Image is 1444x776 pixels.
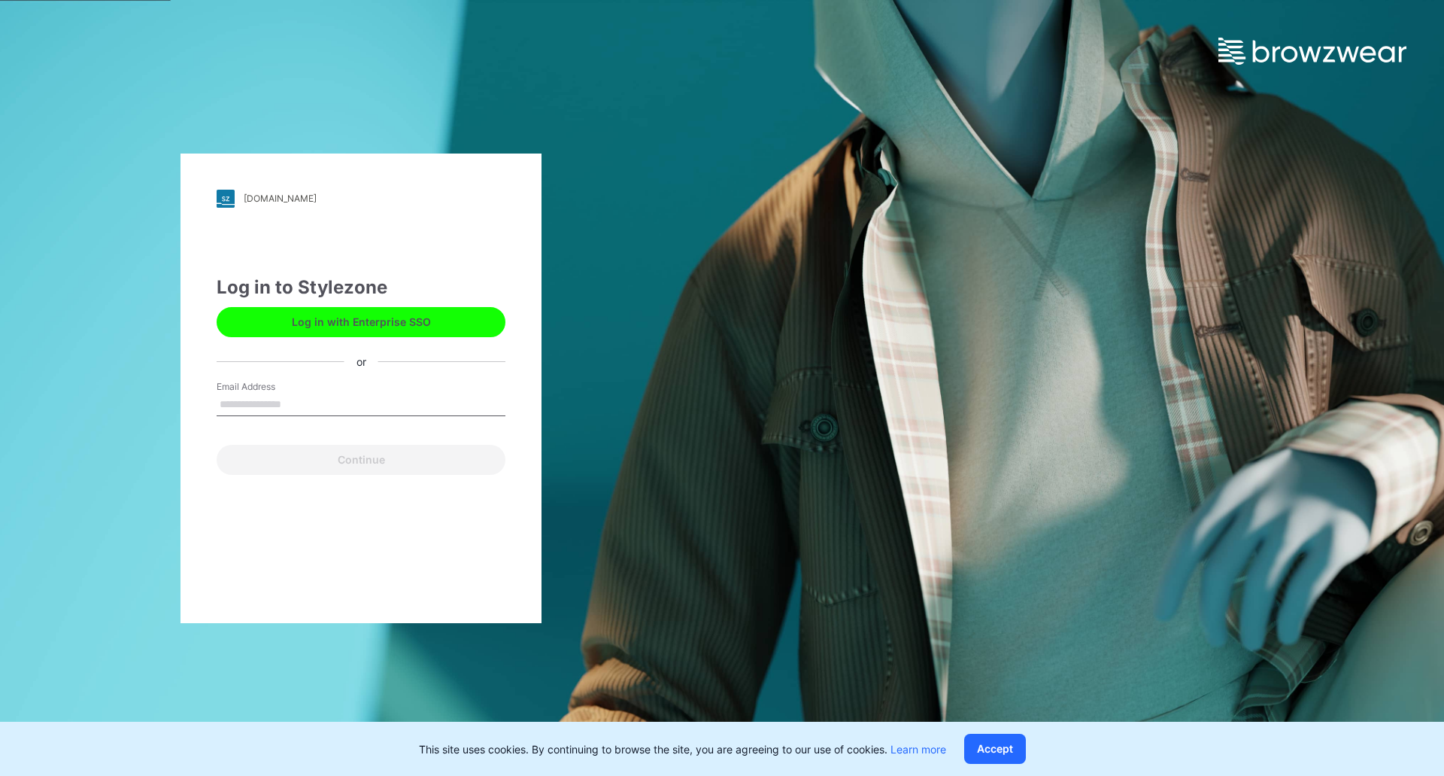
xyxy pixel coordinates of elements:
a: [DOMAIN_NAME] [217,190,505,208]
a: Learn more [890,743,946,756]
button: Log in with Enterprise SSO [217,307,505,337]
label: Email Address [217,380,322,394]
p: This site uses cookies. By continuing to browse the site, you are agreeing to our use of cookies. [419,741,946,757]
img: stylezone-logo.562084cfcfab977791bfbf7441f1a819.svg [217,190,235,208]
div: Log in to Stylezone [217,274,505,301]
img: browzwear-logo.e42bd6dac1945053ebaf764b6aa21510.svg [1218,38,1406,65]
div: or [344,354,378,370]
button: Accept [964,734,1026,764]
div: [DOMAIN_NAME] [244,193,317,204]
